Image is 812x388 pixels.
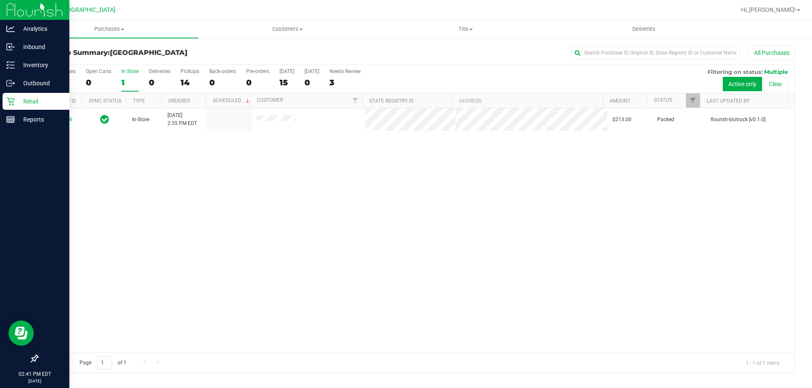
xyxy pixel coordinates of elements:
[15,24,66,34] p: Analytics
[181,68,199,74] div: PickUps
[8,320,34,346] iframe: Resource center
[6,79,15,87] inline-svg: Outbound
[4,378,66,384] p: [DATE]
[246,78,269,87] div: 0
[6,61,15,69] inline-svg: Inventory
[121,68,139,74] div: In Store
[15,96,66,106] p: Retail
[6,115,15,124] inline-svg: Reports
[453,93,603,108] th: Address
[707,98,749,104] a: Last Updated By
[710,116,765,124] span: flourish-biotrack [v0.1.0]
[708,68,763,75] span: Filtering on status:
[149,78,170,87] div: 0
[89,98,121,104] a: Sync Status
[6,24,15,33] inline-svg: Analytics
[97,356,112,369] input: 1
[48,117,72,122] a: 12025424
[609,98,631,104] a: Amount
[15,42,66,52] p: Inbound
[4,370,66,378] p: 02:41 PM EDT
[304,68,319,74] div: [DATE]
[198,20,376,38] a: Customers
[209,78,236,87] div: 0
[167,111,197,128] span: [DATE] 2:35 PM EDT
[133,98,145,104] a: Type
[246,68,269,74] div: Pre-orders
[764,68,788,75] span: Multiple
[20,25,198,33] span: Purchases
[377,25,554,33] span: Tills
[132,116,149,124] span: In-Store
[280,78,294,87] div: 15
[58,6,115,14] span: [GEOGRAPHIC_DATA]
[6,43,15,51] inline-svg: Inbound
[329,68,361,74] div: Needs Review
[149,68,170,74] div: Deliveries
[763,77,788,91] button: Clear
[15,78,66,88] p: Outbound
[612,116,631,124] span: $213.00
[741,6,796,13] span: Hi, [PERSON_NAME]!
[209,68,236,74] div: Back-orders
[199,25,376,33] span: Customers
[329,78,361,87] div: 3
[72,356,133,369] span: Page of 1
[168,98,190,104] a: Ordered
[15,114,66,125] p: Reports
[555,20,733,38] a: Deliveries
[37,49,290,57] h3: Purchase Summary:
[739,356,786,369] span: 1 - 1 of 1 items
[181,78,199,87] div: 14
[100,114,109,125] span: In Sync
[686,93,700,108] a: Filter
[86,78,111,87] div: 0
[369,98,414,104] a: State Registry ID
[376,20,554,38] a: Tills
[304,78,319,87] div: 0
[654,97,672,103] a: Status
[6,97,15,106] inline-svg: Retail
[280,68,294,74] div: [DATE]
[110,49,187,57] span: [GEOGRAPHIC_DATA]
[20,20,198,38] a: Purchases
[348,93,362,108] a: Filter
[257,97,283,103] a: Customer
[723,77,762,91] button: Active only
[15,60,66,70] p: Inventory
[571,46,740,59] input: Search Purchase ID, Original ID, State Registry ID or Customer Name...
[121,78,139,87] div: 1
[86,68,111,74] div: Open Carts
[621,25,667,33] span: Deliveries
[213,98,251,103] a: Scheduled
[657,116,674,124] span: Packed
[749,46,795,60] button: All Purchases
